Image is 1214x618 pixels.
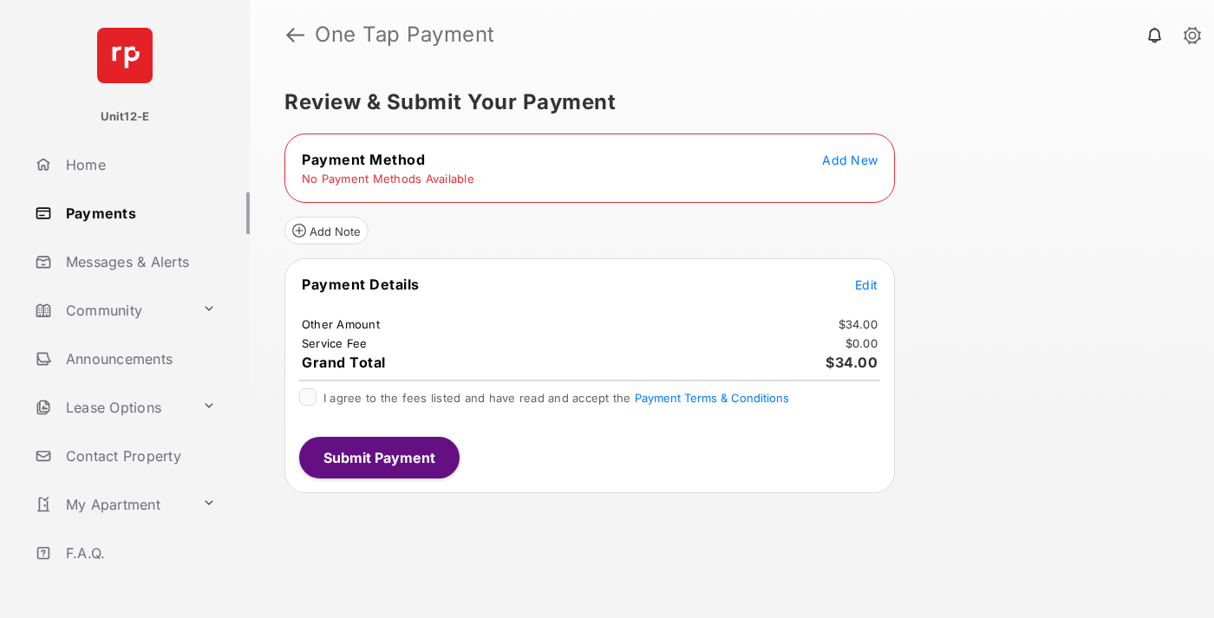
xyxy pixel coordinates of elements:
[302,276,420,293] span: Payment Details
[822,151,878,168] button: Add New
[323,391,789,405] span: I agree to the fees listed and have read and accept the
[838,316,879,332] td: $34.00
[822,153,878,167] span: Add New
[301,316,381,332] td: Other Amount
[28,192,250,234] a: Payments
[302,354,386,371] span: Grand Total
[299,437,460,478] button: Submit Payment
[28,241,250,283] a: Messages & Alerts
[301,335,369,351] td: Service Fee
[97,28,153,83] img: svg+xml;base64,PHN2ZyB4bWxucz0iaHR0cDovL3d3dy53My5vcmcvMjAwMC9zdmciIHdpZHRoPSI2NCIgaGVpZ2h0PSI2NC...
[28,144,250,185] a: Home
[845,335,878,351] td: $0.00
[302,151,425,168] span: Payment Method
[28,532,250,574] a: F.A.Q.
[284,217,369,244] button: Add Note
[28,338,250,380] a: Announcements
[315,24,495,45] strong: One Tap Payment
[28,484,195,525] a: My Apartment
[101,108,150,126] p: Unit12-E
[826,354,878,371] span: $34.00
[28,387,195,428] a: Lease Options
[855,276,878,293] button: Edit
[28,435,250,477] a: Contact Property
[855,277,878,292] span: Edit
[284,92,1165,113] h5: Review & Submit Your Payment
[301,171,475,186] td: No Payment Methods Available
[635,391,789,405] button: I agree to the fees listed and have read and accept the
[28,289,195,331] a: Community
